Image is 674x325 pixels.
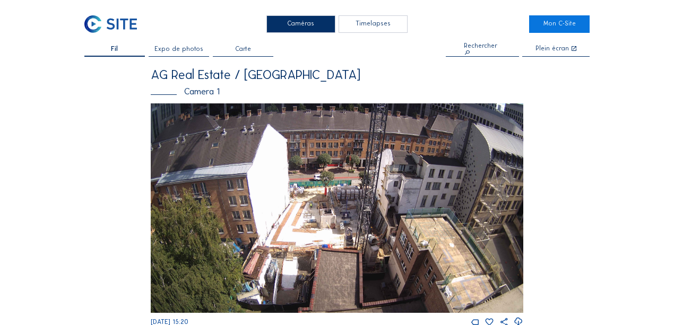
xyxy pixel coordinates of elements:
span: Expo de photos [154,46,203,52]
div: Caméras [266,15,335,33]
a: Mon C-Site [529,15,590,33]
div: Plein écran [535,46,569,52]
span: Fil [111,46,118,52]
span: Carte [235,46,251,52]
div: AG Real Estate / [GEOGRAPHIC_DATA] [151,68,523,81]
div: Camera 1 [151,87,523,96]
a: C-SITE Logo [84,15,145,33]
img: C-SITE Logo [84,15,137,33]
div: Timelapses [339,15,408,33]
div: Rechercher [464,43,500,56]
img: Image [151,103,523,313]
